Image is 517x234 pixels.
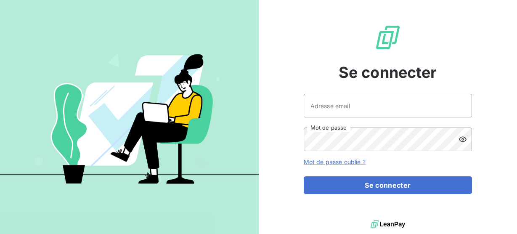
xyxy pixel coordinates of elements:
[371,218,405,231] img: logo
[304,158,366,165] a: Mot de passe oublié ?
[339,61,437,84] span: Se connecter
[304,94,472,117] input: placeholder
[304,176,472,194] button: Se connecter
[374,24,401,51] img: Logo LeanPay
